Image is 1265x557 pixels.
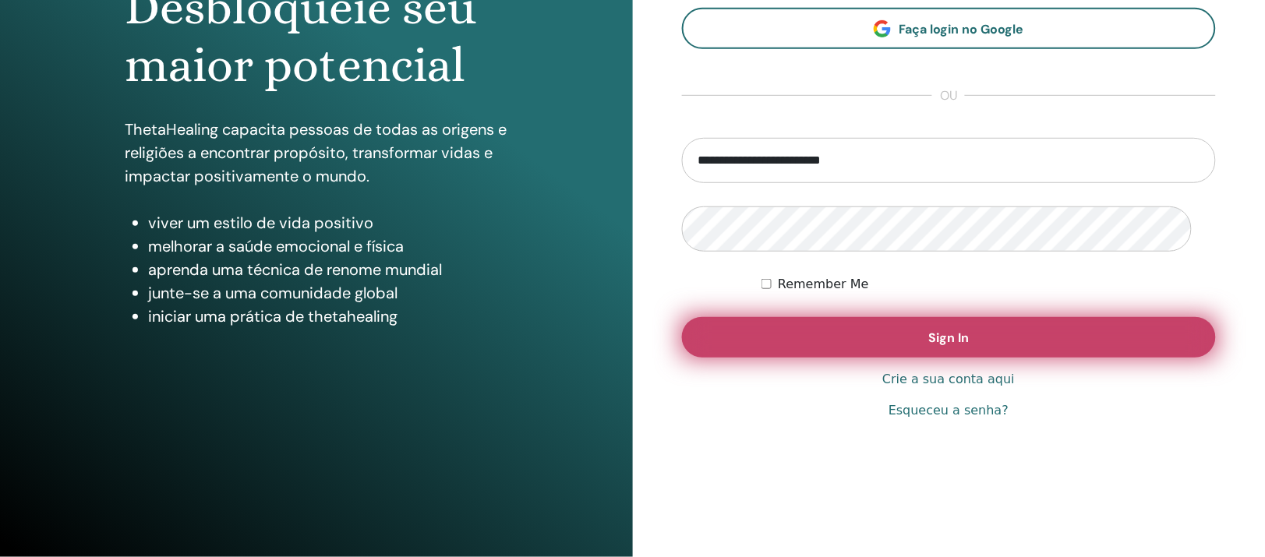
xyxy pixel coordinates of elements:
li: iniciar uma prática de thetahealing [148,305,507,328]
p: ThetaHealing capacita pessoas de todas as origens e religiões a encontrar propósito, transformar ... [125,118,507,188]
li: aprenda uma técnica de renome mundial [148,258,507,281]
a: Esqueceu a senha? [889,401,1009,420]
li: melhorar a saúde emocional e física [148,234,507,258]
a: Crie a sua conta aqui [882,370,1015,389]
div: Keep me authenticated indefinitely or until I manually logout [761,275,1216,294]
span: Faça login no Google [899,21,1023,37]
label: Remember Me [778,275,869,294]
li: viver um estilo de vida positivo [148,211,507,234]
span: Sign In [928,330,969,346]
li: junte-se a uma comunidade global [148,281,507,305]
a: Faça login no Google [682,8,1217,49]
span: ou [932,86,965,105]
button: Sign In [682,317,1217,358]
